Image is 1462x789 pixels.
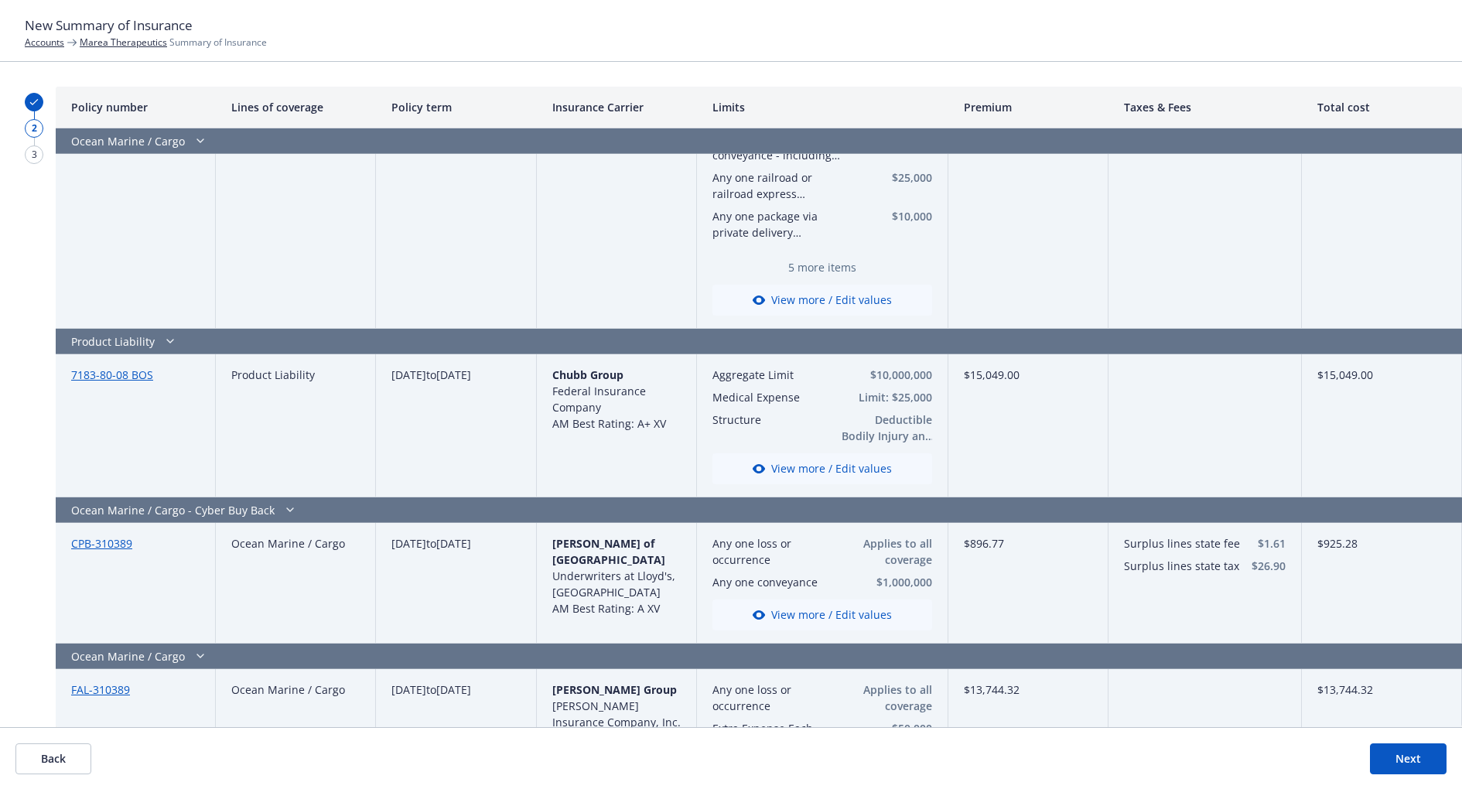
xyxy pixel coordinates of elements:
div: Lines of coverage [216,87,376,128]
button: Any one railroad or railroad express conveyance [712,169,849,202]
div: Taxes & Fees [1108,87,1302,128]
span: [DATE] [391,682,426,697]
div: Total cost [1302,87,1462,128]
button: Applies to all coverage $5,000 [854,681,932,714]
div: $15,049.00 [948,354,1108,497]
button: Limit: $25,000 [835,389,932,405]
span: [DATE] [391,536,426,551]
button: Structure [712,412,828,428]
span: [DATE] [436,367,471,382]
div: Ocean Marine / Cargo [56,644,1108,669]
span: [PERSON_NAME] of [GEOGRAPHIC_DATA] [552,536,665,567]
button: Next [1370,743,1447,774]
div: $11,242.00 [1302,2,1462,329]
span: 5 more items [712,259,932,275]
div: Product Liability [216,354,376,497]
button: Surplus lines state tax [1124,558,1241,574]
div: Ocean Marine / Cargo - Cyber Buy Back [56,497,1108,523]
button: Resize column [1096,87,1108,128]
button: $10,000,000 [835,367,932,383]
button: View more / Edit values [712,285,932,316]
span: Federal Insurance Company [552,384,646,415]
button: Resize column [364,87,376,128]
button: Any one conveyance [712,574,849,590]
button: Applies to all coverage $10,000 [854,535,932,568]
button: Any one loss or occurrence [712,535,849,568]
span: Underwriters at Lloyd's, [GEOGRAPHIC_DATA] [552,569,675,599]
button: Back [15,743,91,774]
a: Accounts [25,36,64,49]
span: [DATE] [436,682,471,697]
span: [PERSON_NAME] Insurance Company, Inc. [552,698,681,729]
span: Chubb Group [552,367,623,382]
button: $1.61 [1246,535,1286,552]
a: 7183-80-08 BOS [71,367,153,382]
button: $1,000,000 [854,574,932,590]
button: $26.90 [1246,558,1286,574]
div: Policy number [56,87,216,128]
div: to [376,354,536,497]
a: Marea Therapeutics [80,36,167,49]
button: Resize column [524,87,537,128]
span: [PERSON_NAME] Group [552,682,677,697]
div: 2 [25,119,43,138]
div: Product Liability [56,329,1108,354]
h1: New Summary of Insurance [25,15,1437,36]
div: $15,049.00 [1302,354,1462,497]
button: Resize column [936,87,948,128]
button: View more / Edit values [712,453,932,484]
button: Resize column [203,87,216,128]
div: Ocean Marine / Cargo [56,128,1108,154]
span: [DATE] [391,367,426,382]
button: $50,000 [854,720,932,736]
div: 3 [25,145,43,164]
button: Any one loss or occurrence [712,681,849,714]
div: $925.28 [1302,523,1462,644]
span: AM Best Rating: A+ XV [552,416,666,431]
div: $11,242.00 [948,2,1108,329]
div: to [376,2,536,329]
button: Resize column [685,87,697,128]
a: FAL-310389 [71,682,130,697]
span: AM Best Rating: A XV [552,601,660,616]
button: Medical Expense [712,389,828,405]
button: $10,000 [854,208,932,224]
button: Any one package via private delivery conveyance [712,208,849,241]
button: View more / Edit values [712,599,932,630]
div: Ocean Marine / Cargo [216,2,376,329]
button: $25,000 [854,169,932,186]
button: Resize column [1450,87,1462,128]
div: Insurance Carrier [537,87,697,128]
span: Extra Expense Each Occurrence [712,720,849,753]
button: Deductible Bodily Injury and Property Damage combined $5,000 [835,412,932,444]
a: CPB-310389 [71,536,132,551]
button: Surplus lines state fee [1124,535,1241,552]
div: Limits [697,87,948,128]
span: [DATE] [436,536,471,551]
button: Resize column [1289,87,1302,128]
span: Summary of Insurance [80,36,267,49]
div: to [376,523,536,644]
div: Policy term [376,87,536,128]
button: Aggregate Limit [712,367,828,383]
div: $896.77 [948,523,1108,644]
